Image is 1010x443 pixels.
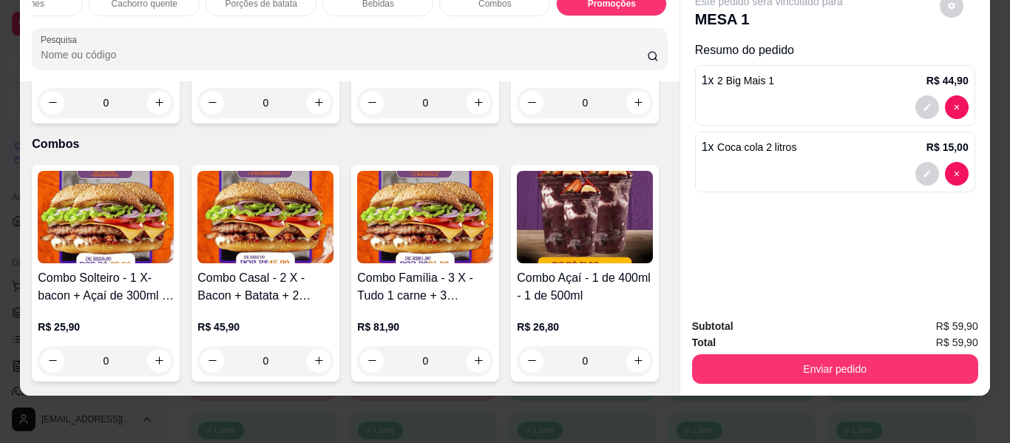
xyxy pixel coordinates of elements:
[147,349,171,373] button: increase-product-quantity
[717,75,774,87] span: 2 Big Mais 1
[197,171,333,263] img: product-image
[307,91,331,115] button: increase-product-quantity
[197,319,333,334] p: R$ 45,90
[936,318,978,334] span: R$ 59,90
[692,337,716,348] strong: Total
[520,91,543,115] button: decrease-product-quantity
[357,171,493,263] img: product-image
[41,47,647,62] input: Pesquisa
[38,319,174,334] p: R$ 25,90
[695,41,975,59] p: Resumo do pedido
[357,269,493,305] h4: Combo Família - 3 X - Tudo 1 carne + 3 Guaravita + 1 Batata G
[517,319,653,334] p: R$ 26,80
[517,171,653,263] img: product-image
[517,269,653,305] h4: Combo Açaí - 1 de 400ml - 1 de 500ml
[197,269,333,305] h4: Combo Casal - 2 X - Bacon + Batata + 2 Guaravitas
[945,95,969,119] button: decrease-product-quantity
[360,349,384,373] button: decrease-product-quantity
[915,162,939,186] button: decrease-product-quantity
[38,171,174,263] img: product-image
[915,95,939,119] button: decrease-product-quantity
[467,91,490,115] button: increase-product-quantity
[38,269,174,305] h4: Combo Solteiro - 1 X-bacon + Açaí de 300ml + 1 Guaravita
[695,9,843,30] p: MESA 1
[467,349,490,373] button: increase-product-quantity
[357,319,493,334] p: R$ 81,90
[926,73,969,88] p: R$ 44,90
[702,72,774,89] p: 1 x
[41,33,82,46] label: Pesquisa
[692,354,978,384] button: Enviar pedido
[41,91,64,115] button: decrease-product-quantity
[147,91,171,115] button: increase-product-quantity
[41,349,64,373] button: decrease-product-quantity
[692,320,733,332] strong: Subtotal
[200,349,224,373] button: decrease-product-quantity
[945,162,969,186] button: decrease-product-quantity
[360,91,384,115] button: decrease-product-quantity
[626,91,650,115] button: increase-product-quantity
[717,141,796,153] span: Coca cola 2 litros
[200,91,224,115] button: decrease-product-quantity
[32,135,667,153] p: Combos
[32,393,667,411] p: Promoções
[926,140,969,155] p: R$ 15,00
[936,334,978,351] span: R$ 59,90
[702,138,797,156] p: 1 x
[307,349,331,373] button: increase-product-quantity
